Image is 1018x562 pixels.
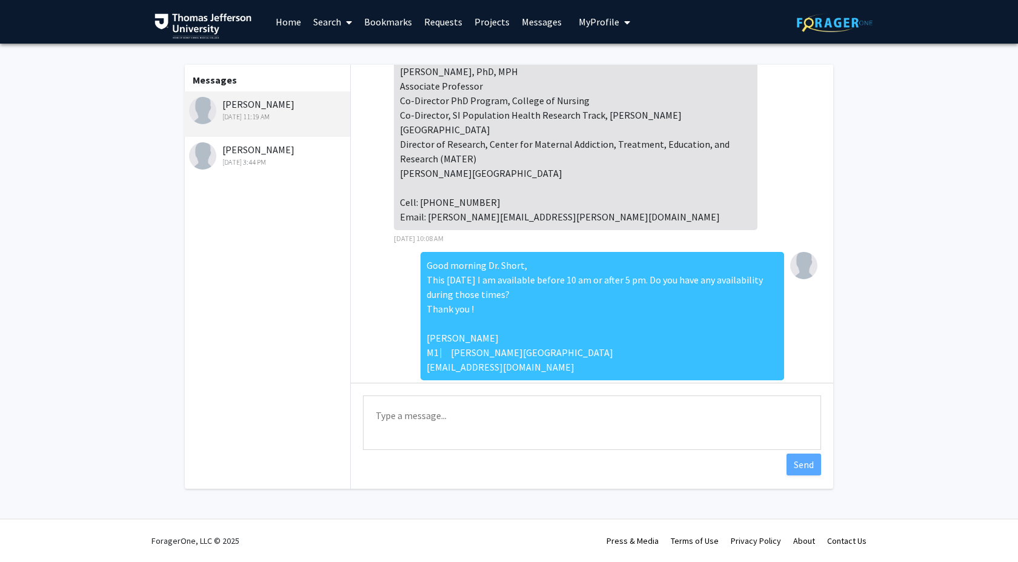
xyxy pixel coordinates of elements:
[793,535,815,546] a: About
[155,13,251,39] img: Thomas Jefferson University Logo
[189,97,216,124] img: Vanessa Short
[189,142,347,168] div: [PERSON_NAME]
[607,535,659,546] a: Press & Media
[787,454,821,475] button: Send
[307,1,358,43] a: Search
[189,157,347,168] div: [DATE] 3:44 PM
[363,395,821,450] textarea: Message
[797,13,873,32] img: ForagerOne Logo
[421,252,784,380] div: Good morning Dr. Short, This [DATE] I am available before 10 am or after 5 pm. Do you have any av...
[193,74,237,86] b: Messages
[418,1,468,43] a: Requests
[270,1,307,43] a: Home
[358,1,418,43] a: Bookmarks
[189,142,216,170] img: Neera Goyal
[151,520,239,562] div: ForagerOne, LLC © 2025
[189,97,347,122] div: [PERSON_NAME]
[394,234,444,243] span: [DATE] 10:08 AM
[189,111,347,122] div: [DATE] 11:19 AM
[731,535,781,546] a: Privacy Policy
[790,252,817,279] img: ABHA ATHAWALE
[9,507,52,553] iframe: Chat
[579,16,619,28] span: My Profile
[468,1,516,43] a: Projects
[516,1,568,43] a: Messages
[671,535,719,546] a: Terms of Use
[827,535,867,546] a: Contact Us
